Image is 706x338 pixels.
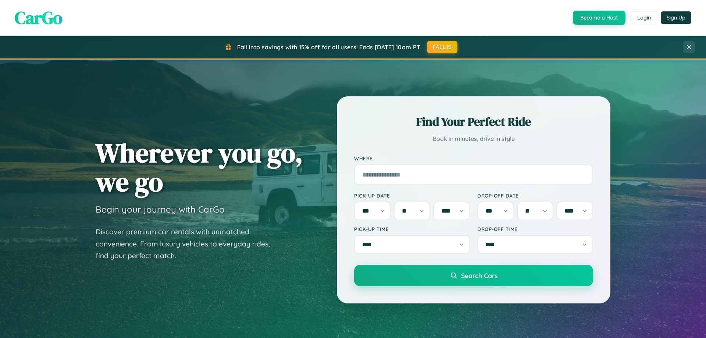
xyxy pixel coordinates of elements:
button: FALL15 [427,41,458,53]
label: Where [354,155,593,161]
label: Drop-off Time [477,226,593,232]
button: Search Cars [354,265,593,286]
span: Fall into savings with 15% off for all users! Ends [DATE] 10am PT. [237,43,421,51]
p: Discover premium car rentals with unmatched convenience. From luxury vehicles to everyday rides, ... [96,226,279,262]
button: Sign Up [661,11,691,24]
label: Pick-up Time [354,226,470,232]
button: Become a Host [573,11,625,25]
label: Drop-off Date [477,192,593,199]
h3: Begin your journey with CarGo [96,204,225,215]
button: Login [631,11,657,24]
label: Pick-up Date [354,192,470,199]
h2: Find Your Perfect Ride [354,114,593,130]
span: CarGo [15,6,63,30]
span: Search Cars [461,271,498,280]
p: Book in minutes, drive in style [354,134,593,144]
h1: Wherever you go, we go [96,138,303,196]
